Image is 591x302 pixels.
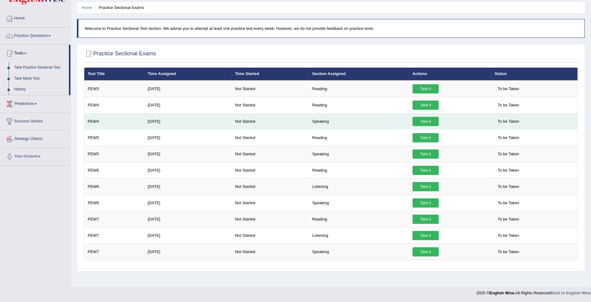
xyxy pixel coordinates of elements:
td: [DATE] [144,227,232,244]
a: Take it [413,198,439,208]
a: Take it [413,215,439,224]
a: Take it [413,133,439,142]
td: Not Started [232,244,309,260]
td: [DATE] [144,113,232,129]
a: Take it [413,166,439,175]
th: Test Title [84,68,145,81]
td: Speaking [309,113,409,129]
span: To be Taken [495,247,522,256]
td: [DATE] [144,129,232,146]
a: Predictions [0,95,70,111]
td: [DATE] [144,97,232,113]
a: Practice Questions [0,27,70,43]
td: Not Started [232,129,309,146]
th: Actions [409,68,491,81]
td: PEW6 [84,195,145,211]
strong: English Wise. [489,291,515,295]
a: Success Stories [0,113,70,128]
a: Take it [413,182,439,191]
td: Not Started [232,211,309,227]
td: PEW7 [84,227,145,244]
td: Speaking [309,244,409,260]
td: Not Started [232,162,309,178]
td: Not Started [232,97,309,113]
span: To be Taken [495,101,522,110]
h2: Practice Sectional Exams [84,49,156,58]
td: Reading [309,81,409,97]
td: [DATE] [144,211,232,227]
td: Reading [309,129,409,146]
td: Not Started [232,81,309,97]
td: Reading [309,162,409,178]
td: PEW5 [84,129,145,146]
a: Take Mock Test [11,73,69,84]
a: Take it [413,101,439,110]
a: Home [0,10,70,25]
a: Home [82,5,92,10]
th: Section Assigned [309,68,409,81]
td: [DATE] [144,178,232,195]
div: 2025 © All Rights Reserved [477,287,591,296]
td: Not Started [232,113,309,129]
td: Listening [309,178,409,195]
td: Not Started [232,195,309,211]
a: Tests [0,45,69,60]
td: [DATE] [144,195,232,211]
li: Practice Sectional Exams [93,5,144,10]
span: To be Taken [495,166,522,175]
td: Listening [309,227,409,244]
td: Speaking [309,195,409,211]
a: Strategy Videos [0,130,70,146]
span: To be Taken [495,231,522,240]
td: [DATE] [144,162,232,178]
td: [DATE] [144,244,232,260]
td: PEW3 [84,81,145,97]
td: PEW4 [84,97,145,113]
a: Take it [413,117,439,126]
span: To be Taken [495,117,522,126]
td: PEW5 [84,146,145,162]
td: PEW4 [84,113,145,129]
td: Not Started [232,227,309,244]
a: Take it [413,149,439,159]
a: Take it [413,247,439,256]
td: PEW7 [84,244,145,260]
span: To be Taken [495,215,522,224]
th: Status [491,68,578,81]
th: Time Started [232,68,309,81]
td: [DATE] [144,81,232,97]
td: PEW7 [84,211,145,227]
p: Welcome to Practice Sectional Test section. We advise you to attempt at least one practice test e... [85,26,578,31]
td: Speaking [309,146,409,162]
a: Your Account [0,148,70,163]
a: Take it [413,84,439,93]
td: [DATE] [144,146,232,162]
span: To be Taken [495,84,522,93]
span: To be Taken [495,182,522,191]
td: Reading [309,97,409,113]
span: To be Taken [495,149,522,159]
a: Back to English Wise [551,291,591,295]
a: Take it [413,231,439,240]
th: Time Assigned [144,68,232,81]
td: PEW6 [84,178,145,195]
td: PEW6 [84,162,145,178]
a: History [11,84,69,95]
span: To be Taken [495,133,522,142]
td: Reading [309,211,409,227]
span: To be Taken [495,198,522,208]
td: Not Started [232,146,309,162]
a: Take Practice Sectional Test [11,62,69,73]
td: Not Started [232,178,309,195]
